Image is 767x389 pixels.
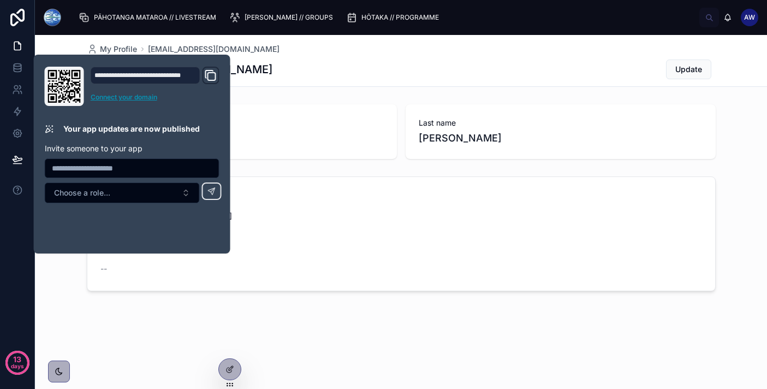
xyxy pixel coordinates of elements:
[100,263,107,274] span: --
[94,13,216,22] span: PĀHOTANGA MATAROA // LIVESTREAM
[245,13,333,22] span: [PERSON_NAME] // GROUPS
[226,8,341,27] a: [PERSON_NAME] // GROUPS
[70,5,699,30] div: scrollable content
[744,13,755,22] span: AW
[75,8,224,27] a: PĀHOTANGA MATAROA // LIVESTREAM
[63,123,200,134] p: Your app updates are now published
[361,13,439,22] span: HŌTAKA // PROGRAMME
[675,64,702,75] span: Update
[100,117,384,128] span: First name
[666,60,711,79] button: Update
[91,67,219,106] div: Domain and Custom Link
[11,358,24,374] p: days
[13,354,21,365] p: 13
[148,44,280,55] a: [EMAIL_ADDRESS][DOMAIN_NAME]
[100,44,137,55] span: My Profile
[91,93,219,102] a: Connect your domain
[343,8,447,27] a: HŌTAKA // PROGRAMME
[45,143,219,154] p: Invite someone to your app
[54,187,110,198] span: Choose a role...
[100,131,384,146] span: Areka
[419,117,703,128] span: Last name
[87,44,137,55] a: My Profile
[44,9,61,26] img: App logo
[45,182,200,203] button: Select Button
[419,131,703,146] span: [PERSON_NAME]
